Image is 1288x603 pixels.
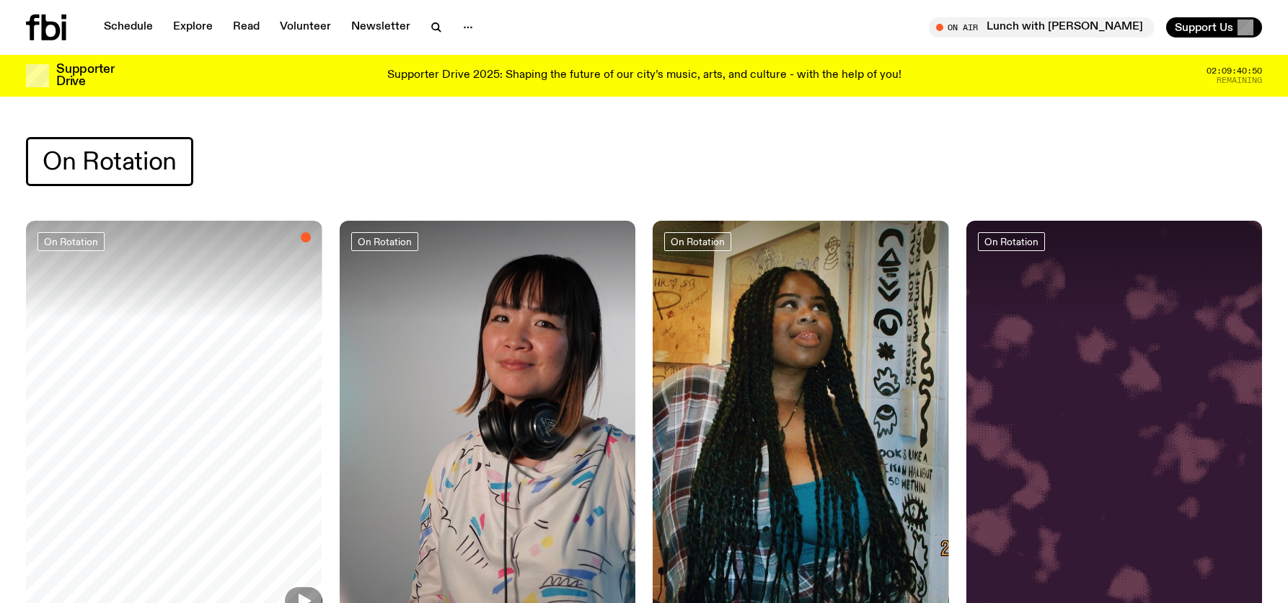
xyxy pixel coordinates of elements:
[671,236,725,247] span: On Rotation
[44,236,98,247] span: On Rotation
[984,236,1038,247] span: On Rotation
[1175,21,1233,34] span: Support Us
[224,17,268,38] a: Read
[664,232,731,251] a: On Rotation
[38,232,105,251] a: On Rotation
[56,63,114,88] h3: Supporter Drive
[43,148,177,176] span: On Rotation
[929,17,1155,38] button: On AirLunch with [PERSON_NAME]
[343,17,419,38] a: Newsletter
[1166,17,1262,38] button: Support Us
[1207,67,1262,75] span: 02:09:40:50
[978,232,1045,251] a: On Rotation
[271,17,340,38] a: Volunteer
[1217,76,1262,84] span: Remaining
[164,17,221,38] a: Explore
[387,69,901,82] p: Supporter Drive 2025: Shaping the future of our city’s music, arts, and culture - with the help o...
[358,236,412,247] span: On Rotation
[95,17,162,38] a: Schedule
[351,232,418,251] a: On Rotation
